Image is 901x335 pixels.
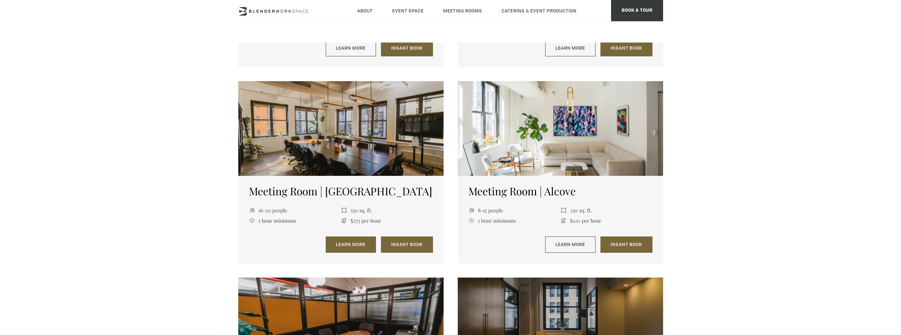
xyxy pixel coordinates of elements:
[600,236,652,253] a: Insant Book
[468,216,560,226] li: 1 hour minimum
[468,185,652,197] h5: Meeting Room | Alcove
[545,236,595,253] a: Learn More
[381,236,433,253] a: Insant Book
[545,40,595,56] a: Learn More
[381,40,433,56] a: Insant Book
[249,216,341,226] li: 1 hour minimum
[468,205,560,215] li: 8-15 people
[341,216,433,226] li: $275 per hour
[774,244,901,335] iframe: Chat Widget
[600,40,652,56] a: Insant Book
[249,185,433,197] h5: Meeting Room | [GEOGRAPHIC_DATA]
[560,216,652,226] li: $120 per hour
[326,40,376,56] a: Learn More
[326,236,376,253] a: Learn More
[560,205,652,215] li: 250 sq. ft.
[341,205,433,215] li: 550 sq. ft.
[249,205,341,215] li: 16-20 people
